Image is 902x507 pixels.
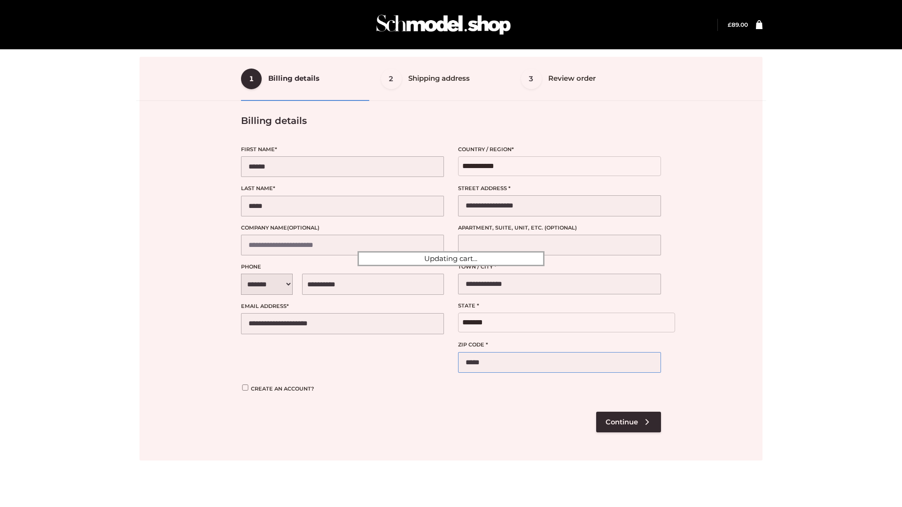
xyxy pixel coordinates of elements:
img: Schmodel Admin 964 [373,6,514,43]
bdi: 89.00 [728,21,748,28]
div: Updating cart... [358,251,544,266]
a: £89.00 [728,21,748,28]
span: £ [728,21,731,28]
